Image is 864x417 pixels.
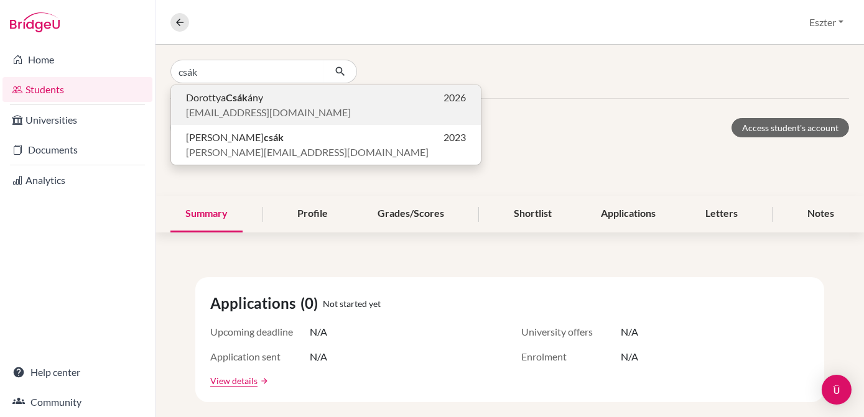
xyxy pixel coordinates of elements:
[792,196,849,232] div: Notes
[2,137,152,162] a: Documents
[310,324,327,339] span: N/A
[586,196,671,232] div: Applications
[444,90,466,105] span: 2026
[226,91,248,103] b: Csák
[264,131,284,143] b: csák
[171,85,481,125] button: DorottyaCsákány2026[EMAIL_ADDRESS][DOMAIN_NAME]
[186,130,284,145] span: [PERSON_NAME]
[258,377,269,385] a: arrow_forward
[444,130,466,145] span: 2023
[282,196,343,232] div: Profile
[171,125,481,165] button: [PERSON_NAME]csák2023[PERSON_NAME][EMAIL_ADDRESS][DOMAIN_NAME]
[690,196,753,232] div: Letters
[186,90,263,105] span: Dorottya ány
[210,292,300,314] span: Applications
[521,349,621,364] span: Enrolment
[804,11,849,34] button: Eszter
[521,324,621,339] span: University offers
[621,324,638,339] span: N/A
[210,374,258,387] a: View details
[310,349,327,364] span: N/A
[732,118,849,137] a: Access student's account
[186,145,429,160] span: [PERSON_NAME][EMAIL_ADDRESS][DOMAIN_NAME]
[210,324,310,339] span: Upcoming deadline
[499,196,567,232] div: Shortlist
[170,60,325,83] input: Find student by name...
[621,349,638,364] span: N/A
[170,196,243,232] div: Summary
[10,12,60,32] img: Bridge-U
[2,168,152,193] a: Analytics
[2,108,152,132] a: Universities
[323,297,381,310] span: Not started yet
[822,375,852,405] div: Open Intercom Messenger
[186,105,351,120] span: [EMAIL_ADDRESS][DOMAIN_NAME]
[363,196,459,232] div: Grades/Scores
[300,292,323,314] span: (0)
[2,47,152,72] a: Home
[2,77,152,102] a: Students
[2,360,152,385] a: Help center
[210,349,310,364] span: Application sent
[2,390,152,415] a: Community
